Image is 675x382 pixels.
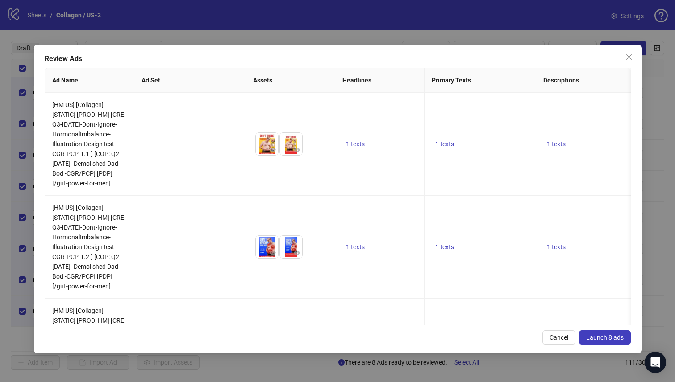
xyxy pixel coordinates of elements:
[342,242,368,252] button: 1 texts
[270,250,276,256] span: eye
[256,133,278,155] img: Asset 1
[45,68,134,93] th: Ad Name
[547,140,566,148] span: 1 texts
[142,139,238,149] div: -
[52,101,125,187] span: [HM US] [Collagen] [STATIC] [PROD: HM] [CRE: Q3-[DATE]-Dont-Ignore-HormonalImbalance-Illustration...
[425,68,536,93] th: Primary Texts
[435,140,454,148] span: 1 texts
[549,334,568,341] span: Cancel
[267,247,278,258] button: Preview
[432,139,458,149] button: 1 texts
[142,242,238,252] div: -
[579,330,630,345] button: Launch 8 ads
[256,236,278,258] img: Asset 1
[536,68,648,93] th: Descriptions
[625,53,632,61] span: close
[342,139,368,149] button: 1 texts
[645,352,666,373] div: Open Intercom Messenger
[586,334,623,341] span: Launch 8 ads
[543,242,569,252] button: 1 texts
[292,247,302,258] button: Preview
[292,144,302,155] button: Preview
[267,144,278,155] button: Preview
[432,242,458,252] button: 1 texts
[547,243,566,251] span: 1 texts
[270,147,276,153] span: eye
[134,68,246,93] th: Ad Set
[335,68,425,93] th: Headlines
[294,250,300,256] span: eye
[294,147,300,153] span: eye
[346,243,365,251] span: 1 texts
[52,204,125,290] span: [HM US] [Collagen] [STATIC] [PROD: HM] [CRE: Q3-[DATE]-Dont-Ignore-HormonalImbalance-Illustration...
[346,140,365,148] span: 1 texts
[543,139,569,149] button: 1 texts
[45,53,631,64] div: Review Ads
[435,243,454,251] span: 1 texts
[542,330,575,345] button: Cancel
[280,133,302,155] img: Asset 2
[280,236,302,258] img: Asset 2
[246,68,335,93] th: Assets
[621,50,636,64] button: Close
